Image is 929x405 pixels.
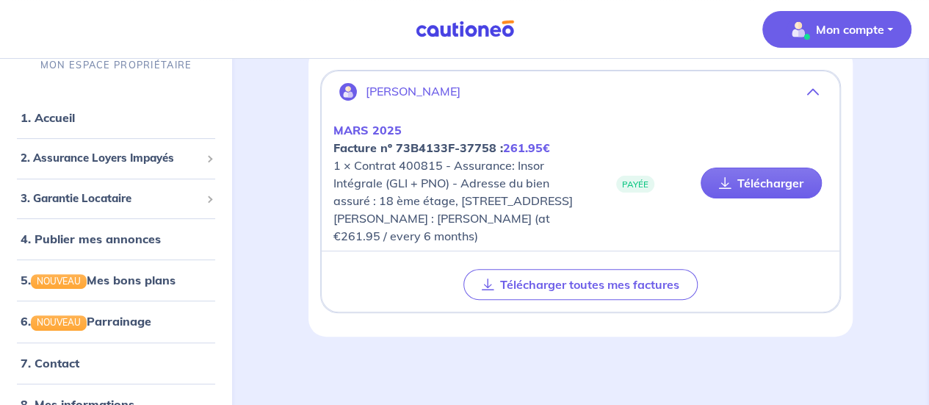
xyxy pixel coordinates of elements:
button: illu_account_valid_menu.svgMon compte [762,11,911,48]
img: illu_account_valid_menu.svg [787,18,810,41]
span: 2. Assurance Loyers Impayés [21,150,200,167]
a: 6.NOUVEAUParrainage [21,314,151,329]
button: [PERSON_NAME] [322,74,839,110]
p: 1 × Contrat 400815 - Assurance: Insor Intégrale (GLI + PNO) - Adresse du bien assuré : 18 ème éta... [333,121,580,245]
a: 1. Accueil [21,110,75,125]
span: 3. Garantie Locataire [21,190,200,207]
div: 5.NOUVEAUMes bons plans [6,265,226,295]
div: 7. Contact [6,348,226,378]
a: 4. Publier mes annonces [21,232,161,246]
img: Cautioneo [410,20,520,38]
button: Télécharger toutes mes factures [463,269,698,300]
strong: Facture nº 73B4133F-37758 : [333,140,550,155]
p: MON ESPACE PROPRIÉTAIRE [40,58,192,72]
em: 261.95€ [503,140,550,155]
img: illu_account.svg [339,83,357,101]
div: 4. Publier mes annonces [6,224,226,254]
a: Télécharger [701,168,822,198]
p: Mon compte [816,21,884,38]
em: MARS 2025 [333,123,402,137]
div: 6.NOUVEAUParrainage [6,307,226,336]
span: PAYÉE [616,176,654,193]
div: 1. Accueil [6,103,226,132]
div: 2. Assurance Loyers Impayés [6,144,226,173]
div: 3. Garantie Locataire [6,184,226,213]
a: 7. Contact [21,356,79,370]
a: 5.NOUVEAUMes bons plans [21,273,176,287]
p: [PERSON_NAME] [366,85,460,98]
